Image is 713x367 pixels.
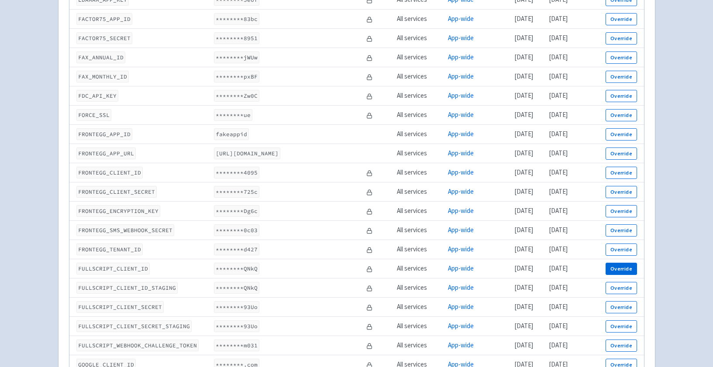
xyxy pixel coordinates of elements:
time: [DATE] [514,53,533,61]
a: App-wide [448,322,474,330]
button: Override [606,32,637,45]
time: [DATE] [549,72,568,80]
time: [DATE] [549,187,568,196]
td: All services [394,29,445,48]
td: All services [394,67,445,86]
time: [DATE] [514,206,533,215]
td: All services [394,125,445,144]
a: App-wide [448,302,474,311]
td: All services [394,48,445,67]
a: App-wide [448,149,474,157]
time: [DATE] [549,14,568,23]
time: [DATE] [514,245,533,253]
a: App-wide [448,34,474,42]
time: [DATE] [514,34,533,42]
a: App-wide [448,110,474,119]
td: All services [394,10,445,29]
button: Override [606,244,637,256]
td: All services [394,278,445,298]
button: Override [606,205,637,217]
button: Override [606,167,637,179]
a: App-wide [448,206,474,215]
button: Override [606,13,637,25]
time: [DATE] [514,91,533,99]
td: All services [394,259,445,278]
a: App-wide [448,130,474,138]
a: App-wide [448,72,474,80]
button: Override [606,128,637,141]
time: [DATE] [549,245,568,253]
button: Override [606,147,637,160]
button: Override [606,320,637,333]
time: [DATE] [514,187,533,196]
td: All services [394,144,445,163]
time: [DATE] [514,130,533,138]
time: [DATE] [549,130,568,138]
button: Override [606,282,637,294]
td: All services [394,202,445,221]
time: [DATE] [514,168,533,176]
time: [DATE] [514,72,533,80]
a: App-wide [448,283,474,292]
code: FRONTEGG_ENCRYPTION_KEY [76,205,160,217]
time: [DATE] [549,302,568,311]
td: All services [394,336,445,355]
time: [DATE] [514,149,533,157]
time: [DATE] [549,283,568,292]
time: [DATE] [549,341,568,349]
a: App-wide [448,226,474,234]
button: Override [606,90,637,102]
code: FULLSCRIPT_CLIENT_ID [76,263,150,274]
time: [DATE] [549,91,568,99]
time: [DATE] [549,53,568,61]
time: [DATE] [514,14,533,23]
code: FULLSCRIPT_WEBHOOK_CHALLENGE_TOKEN [76,340,199,351]
td: All services [394,86,445,106]
a: App-wide [448,341,474,349]
time: [DATE] [549,206,568,215]
a: App-wide [448,91,474,99]
code: FACTOR75_APP_ID [76,13,132,25]
td: All services [394,298,445,317]
button: Override [606,301,637,313]
a: App-wide [448,245,474,253]
a: App-wide [448,168,474,176]
time: [DATE] [549,110,568,119]
time: [DATE] [514,264,533,272]
code: FULLSCRIPT_CLIENT_ID_STAGING [76,282,178,294]
code: FAX_ANNUAL_ID [76,51,125,63]
time: [DATE] [549,168,568,176]
time: [DATE] [549,264,568,272]
button: Override [606,186,637,198]
time: [DATE] [514,110,533,119]
time: [DATE] [549,149,568,157]
td: All services [394,221,445,240]
time: [DATE] [549,226,568,234]
button: Override [606,71,637,83]
code: FRONTEGG_CLIENT_SECRET [76,186,157,198]
td: All services [394,240,445,259]
time: [DATE] [514,283,533,292]
button: Override [606,340,637,352]
code: FULLSCRIPT_CLIENT_SECRET [76,301,164,313]
code: fakeappid [214,128,249,140]
td: All services [394,182,445,202]
time: [DATE] [514,302,533,311]
a: App-wide [448,187,474,196]
code: FRONTEGG_APP_URL [76,147,136,159]
time: [DATE] [514,226,533,234]
time: [DATE] [514,341,533,349]
a: App-wide [448,53,474,61]
time: [DATE] [514,322,533,330]
td: All services [394,106,445,125]
a: App-wide [448,264,474,272]
code: FAX_MONTHLY_ID [76,71,129,82]
time: [DATE] [549,322,568,330]
code: FRONTEGG_APP_ID [76,128,132,140]
button: Override [606,263,637,275]
code: FRONTEGG_SMS_WEBHOOK_SECRET [76,224,174,236]
td: All services [394,317,445,336]
code: FRONTEGG_CLIENT_ID [76,167,143,178]
button: Override [606,224,637,237]
code: FULLSCRIPT_CLIENT_SECRET_STAGING [76,320,192,332]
